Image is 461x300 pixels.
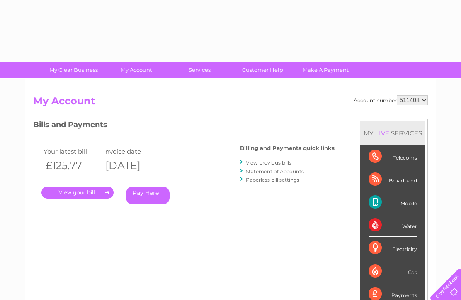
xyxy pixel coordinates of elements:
[165,62,234,78] a: Services
[102,62,171,78] a: My Account
[33,95,428,111] h2: My Account
[246,177,299,183] a: Paperless bill settings
[354,95,428,105] div: Account number
[101,146,161,157] td: Invoice date
[41,187,114,199] a: .
[360,121,425,145] div: MY SERVICES
[369,168,417,191] div: Broadband
[246,168,304,175] a: Statement of Accounts
[291,62,360,78] a: Make A Payment
[41,157,101,174] th: £125.77
[374,129,391,137] div: LIVE
[33,119,335,133] h3: Bills and Payments
[369,191,417,214] div: Mobile
[369,260,417,283] div: Gas
[369,145,417,168] div: Telecoms
[126,187,170,204] a: Pay Here
[101,157,161,174] th: [DATE]
[240,145,335,151] h4: Billing and Payments quick links
[369,237,417,260] div: Electricity
[228,62,297,78] a: Customer Help
[39,62,108,78] a: My Clear Business
[246,160,291,166] a: View previous bills
[369,214,417,237] div: Water
[41,146,101,157] td: Your latest bill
